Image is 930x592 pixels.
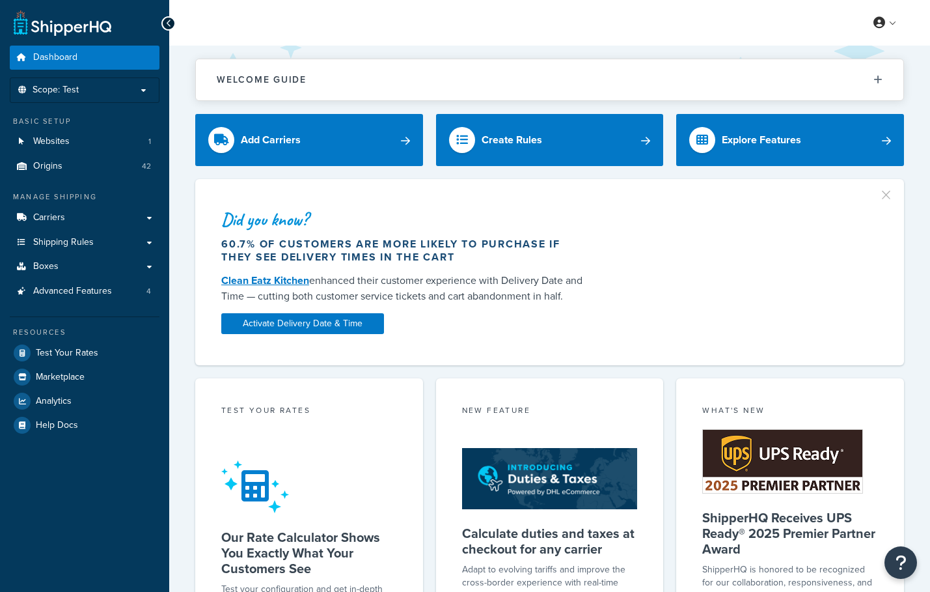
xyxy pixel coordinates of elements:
[217,75,307,85] h2: Welcome Guide
[33,136,70,147] span: Websites
[36,348,98,359] span: Test Your Rates
[221,404,397,419] div: Test your rates
[10,414,159,437] a: Help Docs
[884,546,917,579] button: Open Resource Center
[10,206,159,230] a: Carriers
[10,255,159,279] a: Boxes
[10,130,159,154] li: Websites
[482,131,542,149] div: Create Rules
[221,273,309,288] a: Clean Eatz Kitchen
[10,231,159,255] a: Shipping Rules
[722,131,801,149] div: Explore Features
[221,529,397,576] h5: Our Rate Calculator Shows You Exactly What Your Customers See
[10,279,159,303] li: Advanced Features
[462,526,638,557] h5: Calculate duties and taxes at checkout for any carrier
[146,286,151,297] span: 4
[33,161,62,172] span: Origins
[462,404,638,419] div: New Feature
[10,327,159,338] div: Resources
[10,46,159,70] a: Dashboard
[33,52,77,63] span: Dashboard
[221,238,589,264] div: 60.7% of customers are more likely to purchase if they see delivery times in the cart
[33,261,59,272] span: Boxes
[142,161,151,172] span: 42
[10,154,159,178] a: Origins42
[10,116,159,127] div: Basic Setup
[241,131,301,149] div: Add Carriers
[195,114,423,166] a: Add Carriers
[10,130,159,154] a: Websites1
[702,510,878,557] h5: ShipperHQ Receives UPS Ready® 2025 Premier Partner Award
[10,365,159,389] a: Marketplace
[221,210,589,229] div: Did you know?
[148,136,151,147] span: 1
[33,212,65,223] span: Carriers
[196,59,903,100] button: Welcome Guide
[36,372,85,383] span: Marketplace
[10,279,159,303] a: Advanced Features4
[33,286,112,297] span: Advanced Features
[10,191,159,203] div: Manage Shipping
[10,154,159,178] li: Origins
[36,396,72,407] span: Analytics
[676,114,904,166] a: Explore Features
[33,85,79,96] span: Scope: Test
[10,389,159,413] a: Analytics
[702,404,878,419] div: What's New
[10,341,159,365] a: Test Your Rates
[36,420,78,431] span: Help Docs
[33,237,94,248] span: Shipping Rules
[436,114,664,166] a: Create Rules
[221,273,589,304] div: enhanced their customer experience with Delivery Date and Time — cutting both customer service ti...
[221,313,384,334] a: Activate Delivery Date & Time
